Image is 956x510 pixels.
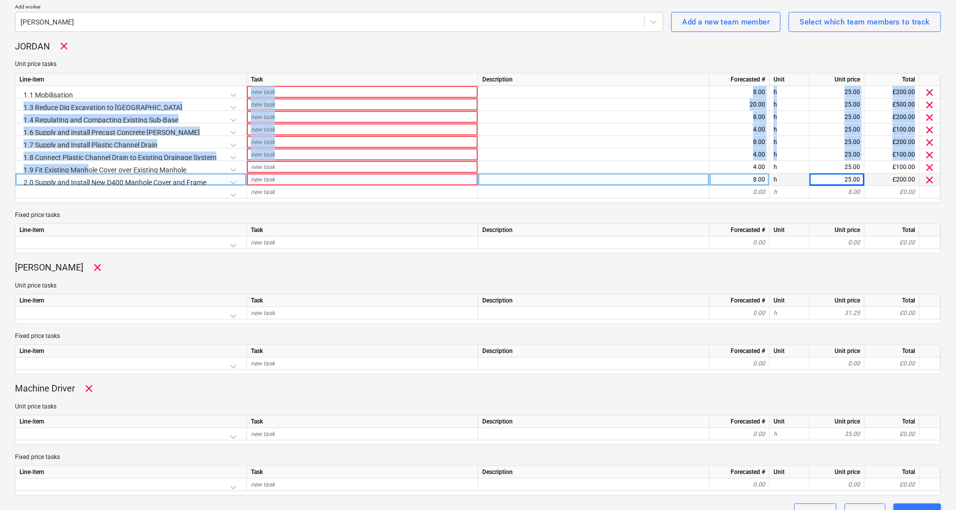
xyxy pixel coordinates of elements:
[247,294,478,307] div: Task
[810,415,865,428] div: Unit price
[15,60,941,68] p: Unit price tasks
[924,98,936,110] span: clear
[770,345,810,357] div: Unit
[15,261,83,273] p: [PERSON_NAME]
[865,86,920,98] div: £200.00
[710,466,770,478] div: Forecasted #
[15,466,247,478] div: Line-item
[714,186,765,198] div: 0.00
[810,345,865,357] div: Unit price
[714,478,765,491] div: 0.00
[251,239,275,246] span: new task
[15,3,663,12] p: Add worker
[924,173,936,185] span: clear
[865,294,920,307] div: Total
[247,466,478,478] div: Task
[714,161,765,173] div: 4.00
[800,15,930,28] div: Select which team members to track
[865,224,920,236] div: Total
[682,15,770,28] div: Add a new team member
[770,148,810,161] div: h
[865,415,920,428] div: Total
[15,345,247,357] div: Line-item
[814,307,860,319] div: 31.25
[478,224,710,236] div: Description
[865,173,920,186] div: £200.00
[770,428,810,440] div: h
[251,101,275,108] span: new task
[770,98,810,111] div: h
[710,224,770,236] div: Forecasted #
[710,415,770,428] div: Forecasted #
[810,73,865,86] div: Unit price
[814,357,860,370] div: 0.00
[770,161,810,173] div: h
[710,294,770,307] div: Forecasted #
[714,357,765,370] div: 0.00
[247,345,478,357] div: Task
[865,478,920,491] div: £0.00
[865,161,920,173] div: £100.00
[810,466,865,478] div: Unit price
[251,430,275,437] span: new task
[247,415,478,428] div: Task
[15,402,941,411] p: Unit price tasks
[251,360,275,367] span: new task
[865,136,920,148] div: £200.00
[865,466,920,478] div: Total
[865,148,920,161] div: £100.00
[478,294,710,307] div: Description
[251,126,275,133] span: new task
[814,148,860,161] div: 25.00
[15,224,247,236] div: Line-item
[924,161,936,173] span: clear
[714,173,765,186] div: 8.00
[714,428,765,440] div: 0.00
[247,224,478,236] div: Task
[770,73,810,86] div: Unit
[924,123,936,135] span: clear
[770,173,810,186] div: h
[770,186,810,198] div: h
[865,73,920,86] div: Total
[710,345,770,357] div: Forecasted #
[251,188,275,195] span: new task
[251,113,275,120] span: new task
[15,40,50,52] p: JORDAN
[15,211,941,219] p: Fixed price tasks
[251,151,275,158] span: new task
[770,307,810,319] div: h
[15,281,941,290] p: Unit price tasks
[814,98,860,111] div: 25.00
[15,382,75,394] p: Machine Driver
[770,123,810,136] div: h
[906,462,956,510] iframe: To enrich screen reader interactions, please activate Accessibility in Grammarly extension settings
[15,453,941,461] p: Fixed price tasks
[714,307,765,319] div: 0.00
[15,73,247,86] div: Line-item
[770,136,810,148] div: h
[814,86,860,98] div: 25.00
[671,12,781,32] button: Add a new team member
[251,481,275,488] span: new task
[814,111,860,123] div: 25.00
[714,111,765,123] div: 8.00
[810,224,865,236] div: Unit price
[814,186,860,198] div: 8.00
[770,224,810,236] div: Unit
[865,186,920,198] div: £0.00
[714,86,765,98] div: 8.00
[770,111,810,123] div: h
[251,176,275,183] span: new task
[770,415,810,428] div: Unit
[865,111,920,123] div: £200.00
[83,382,95,394] span: Remove worker
[251,138,275,145] span: new task
[924,148,936,160] span: clear
[810,294,865,307] div: Unit price
[714,148,765,161] div: 4.00
[247,73,478,86] div: Task
[814,173,860,186] div: 25.00
[865,236,920,249] div: £0.00
[814,123,860,136] div: 25.00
